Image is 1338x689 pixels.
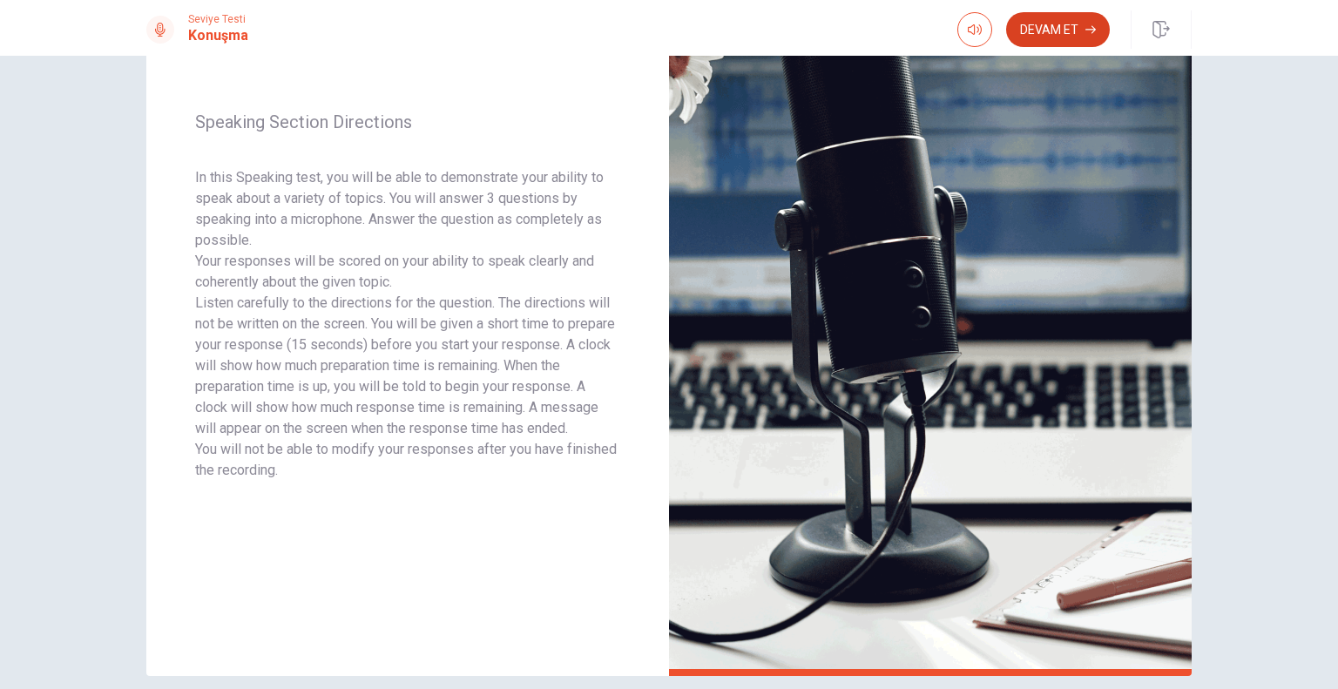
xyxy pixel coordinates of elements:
button: Devam Et [1006,12,1110,47]
span: Seviye Testi [188,13,248,25]
p: Your responses will be scored on your ability to speak clearly and coherently about the given topic. [195,251,620,293]
h1: Konuşma [188,25,248,46]
span: Speaking Section Directions [195,111,620,132]
p: You will not be able to modify your responses after you have finished the recording. [195,439,620,481]
p: Listen carefully to the directions for the question. The directions will not be written on the sc... [195,293,620,439]
p: In this Speaking test, you will be able to demonstrate your ability to speak about a variety of t... [195,167,620,251]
